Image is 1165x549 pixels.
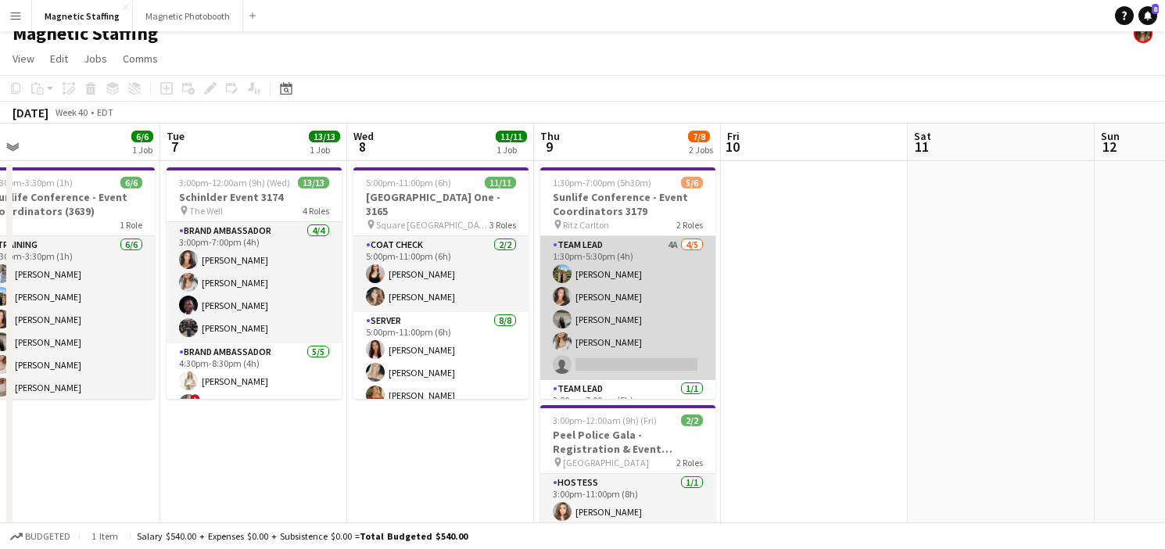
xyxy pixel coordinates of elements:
app-job-card: 1:30pm-7:00pm (5h30m)5/6Sunlife Conference - Event Coordinators 3179 Ritz Carlton2 RolesTeam Lead... [540,167,715,399]
span: Square [GEOGRAPHIC_DATA] [376,219,489,231]
span: [GEOGRAPHIC_DATA] [563,457,649,468]
span: Comms [123,52,158,66]
a: Edit [44,48,74,69]
span: 2 Roles [676,457,703,468]
span: 11 [912,138,931,156]
span: 3:00pm-12:00am (9h) (Fri) [553,414,657,426]
span: 7 [164,138,185,156]
h3: Peel Police Gala - Registration & Event Support (3111) [540,428,715,456]
div: 1 Job [310,144,339,156]
app-card-role: Team Lead4A4/51:30pm-5:30pm (4h)[PERSON_NAME][PERSON_NAME][PERSON_NAME][PERSON_NAME] [540,236,715,380]
span: 10 [725,138,740,156]
span: Wed [353,129,374,143]
a: Comms [116,48,164,69]
div: [DATE] [13,105,48,120]
app-job-card: 5:00pm-11:00pm (6h)11/11[GEOGRAPHIC_DATA] One - 3165 Square [GEOGRAPHIC_DATA]3 RolesCoat Check2/2... [353,167,529,399]
button: Magnetic Staffing [32,1,133,31]
span: Ritz Carlton [563,219,609,231]
span: 8 [1152,4,1159,14]
span: 8 [351,138,374,156]
app-card-role: Coat Check2/25:00pm-11:00pm (6h)[PERSON_NAME][PERSON_NAME] [353,236,529,312]
div: 2 Jobs [689,144,713,156]
span: 5:00pm-11:00pm (6h) [366,177,451,188]
span: Total Budgeted $540.00 [360,530,468,542]
h3: Sunlife Conference - Event Coordinators 3179 [540,190,715,218]
span: 2 Roles [676,219,703,231]
app-card-role: Brand Ambassador4/43:00pm-7:00pm (4h)[PERSON_NAME][PERSON_NAME][PERSON_NAME][PERSON_NAME] [167,222,342,343]
span: 1 item [86,530,124,542]
span: 1:30pm-7:00pm (5h30m) [553,177,651,188]
span: 11/11 [496,131,527,142]
div: EDT [97,106,113,118]
app-card-role: Server8/85:00pm-11:00pm (6h)[PERSON_NAME][PERSON_NAME][PERSON_NAME] [353,312,529,524]
span: Budgeted [25,531,70,542]
span: Thu [540,129,560,143]
span: 7/8 [688,131,710,142]
h3: [GEOGRAPHIC_DATA] One - 3165 [353,190,529,218]
app-card-role: Hostess1/13:00pm-11:00pm (8h)[PERSON_NAME] [540,474,715,527]
span: 9 [538,138,560,156]
span: 5/6 [681,177,703,188]
span: 3:00pm-12:00am (9h) (Wed) [179,177,290,188]
span: 11/11 [485,177,516,188]
app-card-role: Team Lead1/12:00pm-7:00pm (5h) [540,380,715,433]
a: View [6,48,41,69]
button: Budgeted [8,528,73,545]
button: Magnetic Photobooth [133,1,243,31]
span: Fri [727,129,740,143]
span: ! [191,394,200,404]
span: 13/13 [298,177,329,188]
span: View [13,52,34,66]
span: 3 Roles [489,219,516,231]
a: Jobs [77,48,113,69]
span: The Well [189,205,223,217]
span: 6/6 [131,131,153,142]
span: Sun [1101,129,1120,143]
div: Salary $540.00 + Expenses $0.00 + Subsistence $0.00 = [137,530,468,542]
div: 1 Job [496,144,526,156]
h3: Schinlder Event 3174 [167,190,342,204]
span: 4 Roles [303,205,329,217]
a: 8 [1138,6,1157,25]
div: 1 Job [132,144,152,156]
app-job-card: 3:00pm-12:00am (9h) (Wed)13/13Schinlder Event 3174 The Well4 RolesBrand Ambassador4/43:00pm-7:00p... [167,167,342,399]
span: Sat [914,129,931,143]
span: Jobs [84,52,107,66]
span: 6/6 [120,177,142,188]
span: 1 Role [120,219,142,231]
app-user-avatar: Bianca Fantauzzi [1134,24,1152,43]
span: 13/13 [309,131,340,142]
span: Week 40 [52,106,91,118]
app-card-role: Brand Ambassador5/54:30pm-8:30pm (4h)[PERSON_NAME]![PERSON_NAME] [167,343,342,487]
span: 2/2 [681,414,703,426]
span: 12 [1099,138,1120,156]
span: Tue [167,129,185,143]
h1: Magnetic Staffing [13,22,158,45]
span: Edit [50,52,68,66]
